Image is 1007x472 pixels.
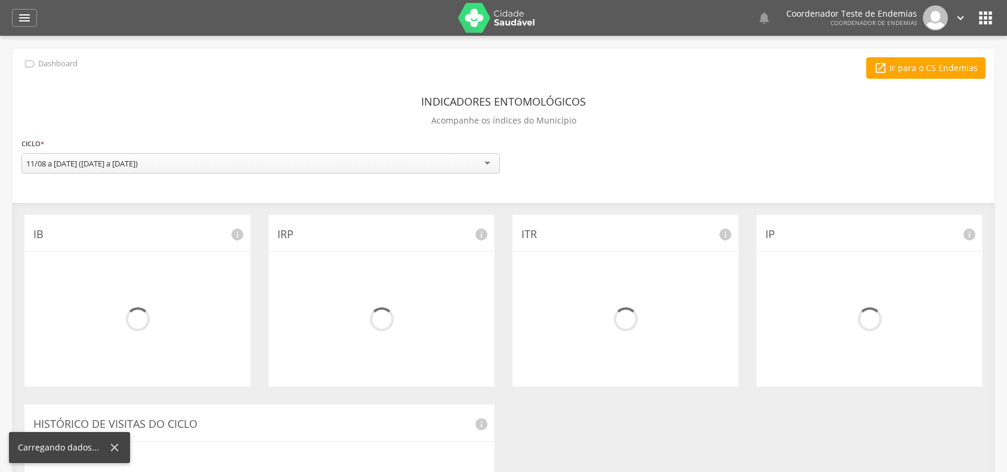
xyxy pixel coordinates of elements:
[18,442,108,454] div: Carregando dados...
[230,227,245,242] i: info
[474,417,489,431] i: info
[521,227,730,242] p: ITR
[33,417,486,432] p: Histórico de Visitas do Ciclo
[757,11,771,25] i: 
[765,227,974,242] p: IP
[866,57,986,79] a: Ir para o CS Endemias
[757,5,771,30] a: 
[17,11,32,25] i: 
[421,91,586,112] header: Indicadores Entomológicos
[431,112,576,129] p: Acompanhe os índices do Município
[12,9,37,27] a: 
[962,227,977,242] i: info
[23,57,36,70] i: 
[786,10,917,18] p: Coordenador Teste de Endemias
[954,11,967,24] i: 
[21,137,44,150] label: Ciclo
[830,18,917,27] span: Coordenador de Endemias
[38,59,78,69] p: Dashboard
[26,158,138,169] div: 11/08 a [DATE] ([DATE] a [DATE])
[277,227,486,242] p: IRP
[718,227,733,242] i: info
[976,8,995,27] i: 
[33,227,242,242] p: IB
[874,61,887,75] i: 
[474,227,489,242] i: info
[954,5,967,30] a: 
